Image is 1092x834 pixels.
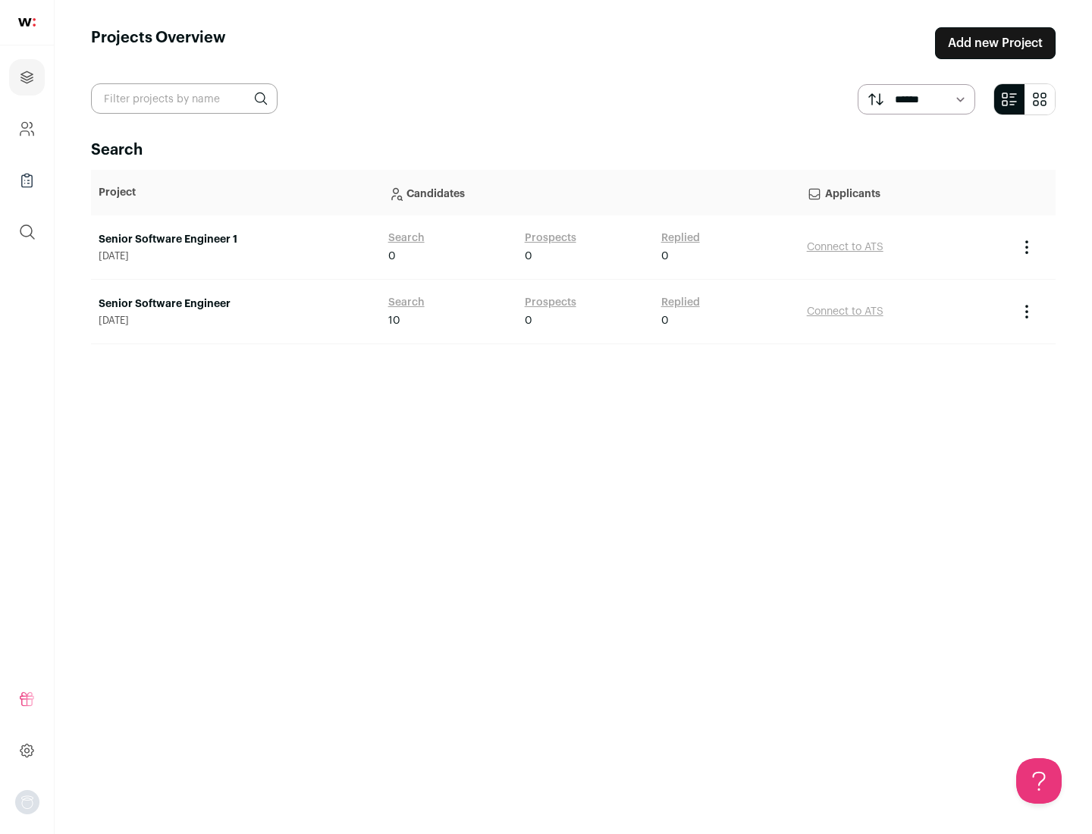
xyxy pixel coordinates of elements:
span: [DATE] [99,250,373,262]
a: Senior Software Engineer [99,296,373,312]
span: [DATE] [99,315,373,327]
p: Project [99,185,373,200]
a: Search [388,230,425,246]
a: Replied [661,230,700,246]
span: 0 [388,249,396,264]
h1: Projects Overview [91,27,226,59]
a: Projects [9,59,45,96]
a: Add new Project [935,27,1056,59]
button: Open dropdown [15,790,39,814]
span: 0 [661,249,669,264]
span: 0 [525,249,532,264]
span: 0 [661,313,669,328]
a: Replied [661,295,700,310]
a: Connect to ATS [807,306,883,317]
span: 10 [388,313,400,328]
button: Project Actions [1018,303,1036,321]
a: Company Lists [9,162,45,199]
iframe: Help Scout Beacon - Open [1016,758,1062,804]
a: Senior Software Engineer 1 [99,232,373,247]
button: Project Actions [1018,238,1036,256]
a: Prospects [525,230,576,246]
span: 0 [525,313,532,328]
a: Company and ATS Settings [9,111,45,147]
img: wellfound-shorthand-0d5821cbd27db2630d0214b213865d53afaa358527fdda9d0ea32b1df1b89c2c.svg [18,18,36,27]
a: Prospects [525,295,576,310]
input: Filter projects by name [91,83,278,114]
p: Candidates [388,177,792,208]
img: nopic.png [15,790,39,814]
p: Applicants [807,177,1003,208]
a: Connect to ATS [807,242,883,252]
a: Search [388,295,425,310]
h2: Search [91,140,1056,161]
